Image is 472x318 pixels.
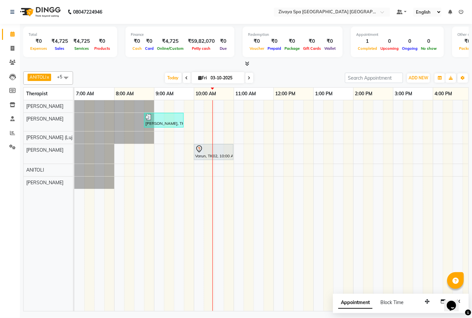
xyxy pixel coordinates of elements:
a: 12:00 PM [274,89,297,99]
div: Varun, TK02, 10:00 AM-11:00 AM, Swedish De-Stress - 60 Mins [195,145,233,159]
span: [PERSON_NAME] [26,147,63,153]
div: ₹0 [248,38,266,45]
div: Appointment [356,32,438,38]
span: Voucher [248,46,266,51]
span: Ongoing [400,46,419,51]
a: 1:00 PM [314,89,335,99]
div: Redemption [248,32,337,38]
span: No show [419,46,438,51]
span: Appointment [338,297,372,309]
span: Expenses [29,46,49,51]
div: ₹4,725 [49,38,71,45]
div: ₹0 [131,38,143,45]
span: Block Time [380,299,404,305]
span: ADD NEW [409,75,428,80]
a: x [46,74,49,80]
span: Completed [356,46,379,51]
span: [PERSON_NAME] [26,103,63,109]
span: Cash [131,46,143,51]
a: 7:00 AM [74,89,96,99]
div: ₹59,82,070 [185,38,217,45]
div: 1 [356,38,379,45]
span: Due [218,46,228,51]
div: Total [29,32,112,38]
div: ₹4,725 [155,38,185,45]
span: Petty cash [191,46,212,51]
span: +5 [57,74,67,79]
span: Therapist [26,91,47,97]
span: Products [93,46,112,51]
span: Wallet [323,46,337,51]
span: Package [283,46,301,51]
input: Search Appointment [345,73,403,83]
span: Online/Custom [155,46,185,51]
span: Sales [53,46,66,51]
div: ₹4,725 [71,38,93,45]
span: Gift Cards [301,46,323,51]
span: [PERSON_NAME] (Lujik) [26,134,77,140]
span: ANITOLI [30,74,46,80]
div: ₹0 [301,38,323,45]
div: ₹0 [323,38,337,45]
a: 9:00 AM [154,89,176,99]
div: ₹0 [266,38,283,45]
span: [PERSON_NAME] [26,180,63,186]
div: ₹0 [93,38,112,45]
div: Finance [131,32,229,38]
span: Fri [197,75,209,80]
a: 3:00 PM [393,89,414,99]
img: logo [17,3,62,21]
div: 0 [379,38,400,45]
span: Card [143,46,155,51]
span: [PERSON_NAME] [26,116,63,122]
input: 2025-10-03 [209,73,242,83]
b: 08047224946 [73,3,102,21]
div: ₹0 [29,38,49,45]
span: Services [73,46,91,51]
span: Today [165,73,182,83]
span: ANITOLI [26,167,44,173]
div: ₹0 [283,38,301,45]
span: Upcoming [379,46,400,51]
button: ADD NEW [407,73,430,83]
span: Prepaid [266,46,283,51]
a: 2:00 PM [354,89,374,99]
div: [PERSON_NAME], TK01, 08:45 AM-09:45 AM, Swedish De-Stress - 60 Mins [145,114,183,126]
iframe: chat widget [444,291,465,311]
a: 10:00 AM [194,89,218,99]
div: ₹0 [217,38,229,45]
a: 4:00 PM [433,89,454,99]
a: 11:00 AM [234,89,258,99]
div: 0 [400,38,419,45]
div: ₹0 [143,38,155,45]
div: 0 [419,38,438,45]
a: 8:00 AM [115,89,136,99]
